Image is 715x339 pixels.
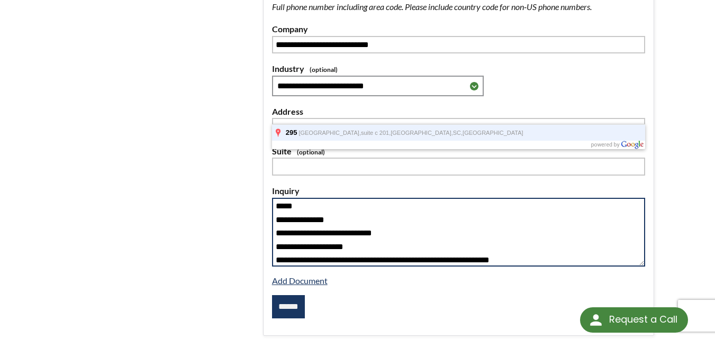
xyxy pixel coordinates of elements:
div: Request a Call [609,307,677,332]
span: [GEOGRAPHIC_DATA] [463,130,523,136]
label: Address [272,105,645,118]
span: SC, [453,130,463,136]
span: 295 [286,129,297,136]
span: suite c 201, [361,130,391,136]
label: Company [272,22,645,36]
span: [GEOGRAPHIC_DATA], [298,130,361,136]
label: Inquiry [272,184,645,198]
div: Request a Call [580,307,688,333]
a: Add Document [272,276,328,286]
span: [GEOGRAPHIC_DATA], [391,130,453,136]
label: Suite [272,144,645,158]
label: Industry [272,62,645,76]
img: round button [587,311,604,328]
